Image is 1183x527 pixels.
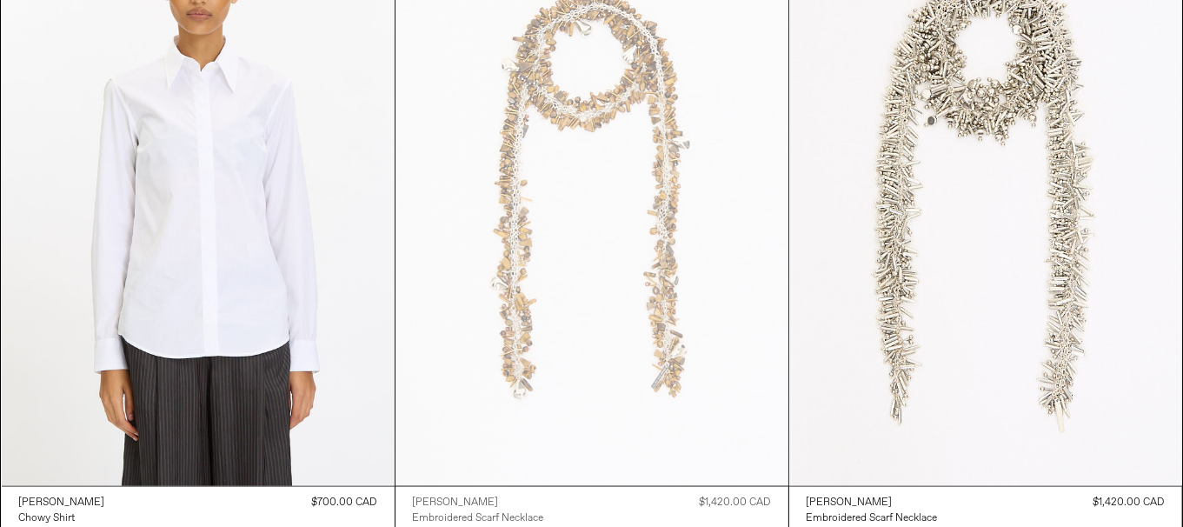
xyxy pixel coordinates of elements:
[700,496,771,511] div: $1,420.00 CAD
[807,512,938,527] div: Embroidered Scarf Necklace
[807,497,893,511] div: [PERSON_NAME]
[413,497,499,511] div: [PERSON_NAME]
[19,512,76,527] div: Chowy Shirt
[413,511,544,527] a: Embroidered Scarf Necklace
[1093,496,1165,511] div: $1,420.00 CAD
[19,496,105,511] a: [PERSON_NAME]
[807,511,938,527] a: Embroidered Scarf Necklace
[413,496,544,511] a: [PERSON_NAME]
[807,496,938,511] a: [PERSON_NAME]
[19,511,105,527] a: Chowy Shirt
[413,512,544,527] div: Embroidered Scarf Necklace
[312,496,377,511] div: $700.00 CAD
